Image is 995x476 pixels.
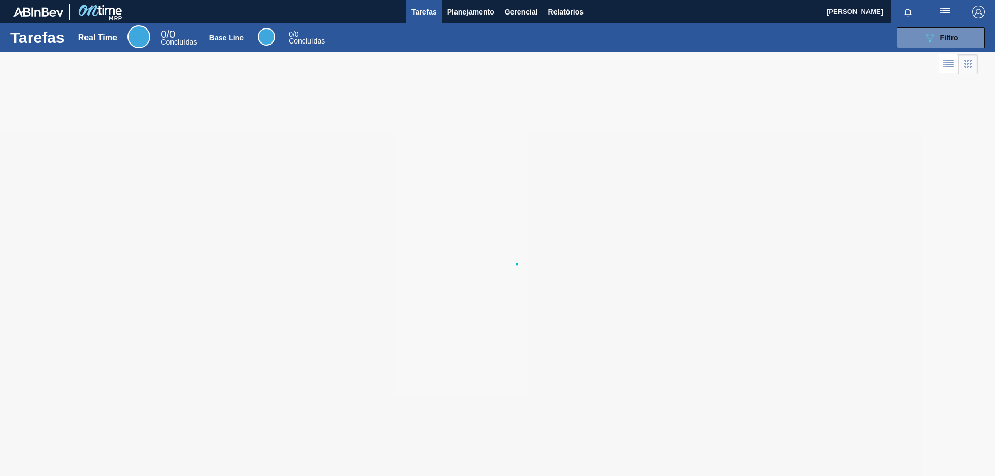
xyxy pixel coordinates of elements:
span: Planejamento [447,6,494,18]
button: Notificações [891,5,925,19]
span: Concluídas [289,37,325,45]
span: 0 [161,28,166,40]
div: Base Line [258,28,275,46]
span: Tarefas [411,6,437,18]
span: 0 [289,30,293,38]
div: Base Line [209,34,244,42]
img: userActions [939,6,951,18]
span: Gerencial [505,6,538,18]
div: Real Time [127,25,150,48]
button: Filtro [897,27,985,48]
span: Concluídas [161,38,197,46]
img: TNhmsLtSVTkK8tSr43FrP2fwEKptu5GPRR3wAAAABJRU5ErkJggg== [13,7,63,17]
span: Filtro [940,34,958,42]
div: Real Time [161,30,197,46]
img: Logout [972,6,985,18]
span: / 0 [289,30,298,38]
h1: Tarefas [10,32,65,44]
span: / 0 [161,28,175,40]
div: Base Line [289,31,325,45]
div: Real Time [78,33,117,42]
span: Relatórios [548,6,584,18]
